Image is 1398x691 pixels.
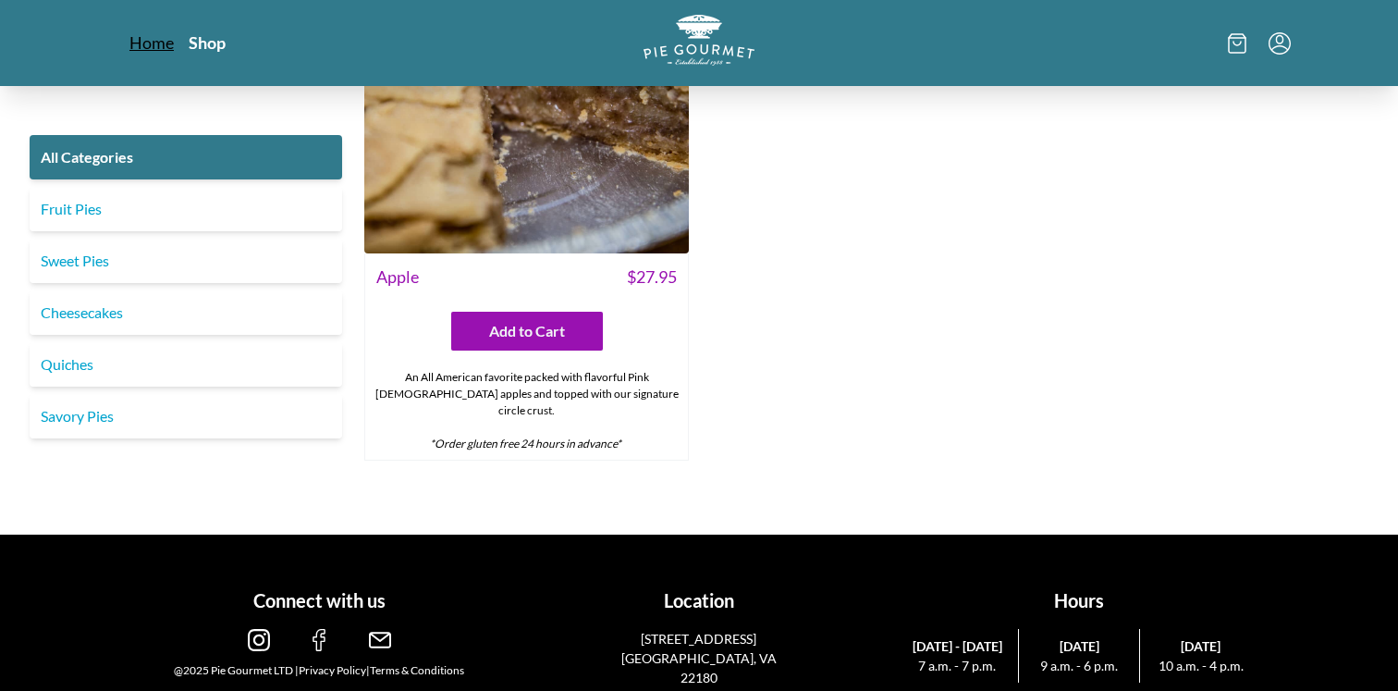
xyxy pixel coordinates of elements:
a: Fruit Pies [30,187,342,231]
span: 10 a.m. - 4 p.m. [1147,656,1254,675]
p: [STREET_ADDRESS] [607,629,790,648]
a: Privacy Policy [299,663,366,677]
p: [GEOGRAPHIC_DATA], VA 22180 [607,648,790,687]
a: Savory Pies [30,394,342,438]
div: @2025 Pie Gourmet LTD | | [137,662,502,679]
a: All Categories [30,135,342,179]
em: *Order gluten free 24 hours in advance* [430,437,621,450]
span: 7 a.m. - 7 p.m. [903,656,1011,675]
img: email [369,629,391,651]
span: [DATE] - [DATE] [903,636,1011,656]
a: Terms & Conditions [370,663,464,677]
span: $ 27.95 [627,265,677,290]
a: Sweet Pies [30,239,342,283]
div: An All American favorite packed with flavorful Pink [DEMOGRAPHIC_DATA] apples and topped with our... [365,362,688,460]
button: Add to Cart [451,312,603,351]
span: [DATE] [1026,636,1133,656]
a: Cheesecakes [30,290,342,335]
a: [STREET_ADDRESS][GEOGRAPHIC_DATA], VA 22180 [607,629,790,687]
h1: Location [517,586,882,614]
span: 9 a.m. - 6 p.m. [1026,656,1133,675]
h1: Connect with us [137,586,502,614]
a: email [369,636,391,654]
img: logo [644,15,754,66]
a: Shop [189,31,226,54]
span: Add to Cart [489,320,565,342]
a: instagram [248,636,270,654]
span: [DATE] [1147,636,1254,656]
span: Apple [376,265,419,290]
a: facebook [308,636,330,654]
a: Home [129,31,174,54]
img: instagram [248,629,270,651]
a: Quiches [30,342,342,387]
button: Menu [1269,32,1291,55]
img: facebook [308,629,330,651]
a: Logo [644,15,754,71]
h1: Hours [896,586,1261,614]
